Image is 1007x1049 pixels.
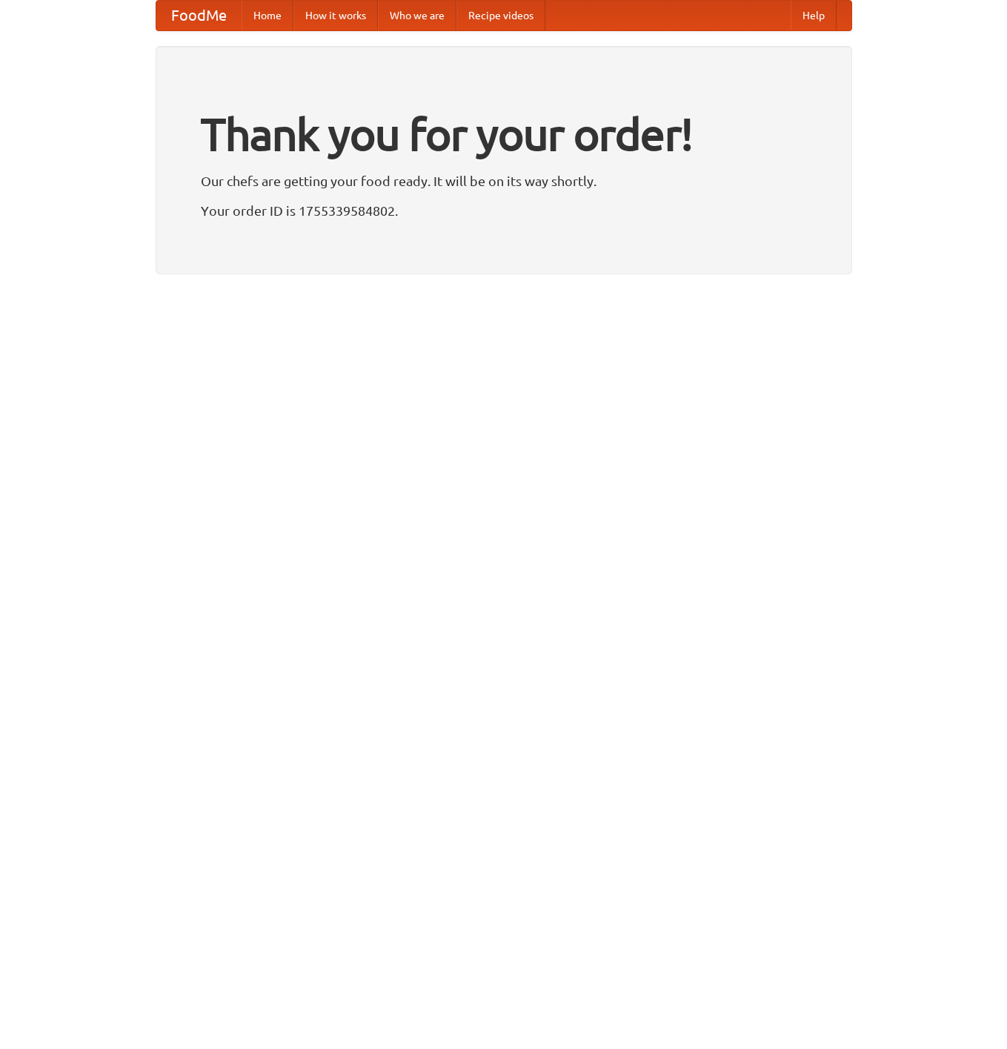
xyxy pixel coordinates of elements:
h1: Thank you for your order! [201,99,807,170]
p: Our chefs are getting your food ready. It will be on its way shortly. [201,170,807,192]
a: FoodMe [156,1,242,30]
a: Who we are [378,1,456,30]
a: How it works [293,1,378,30]
a: Help [791,1,837,30]
a: Home [242,1,293,30]
p: Your order ID is 1755339584802. [201,199,807,222]
a: Recipe videos [456,1,545,30]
